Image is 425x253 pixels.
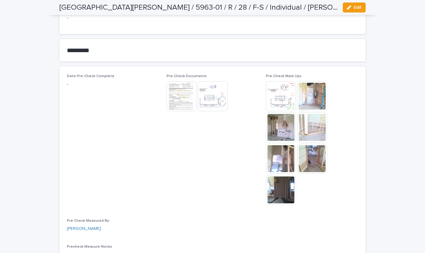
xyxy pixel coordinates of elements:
p: - [67,15,358,22]
h2: [GEOGRAPHIC_DATA][PERSON_NAME] / 5963-01 / R / 28 / F-S / Individual / [PERSON_NAME] [59,3,338,12]
span: Pre-Check Mark Ups [266,74,302,78]
a: [PERSON_NAME] [67,226,101,232]
span: Pre-Check Documents [167,74,207,78]
span: Date Pre-Check Complete [67,74,114,78]
button: Edit [343,2,366,12]
p: - [67,81,159,88]
span: Pre Check Measured By: [67,219,110,223]
span: Precheck Measure Notes [67,245,112,249]
span: Edit [354,5,362,10]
